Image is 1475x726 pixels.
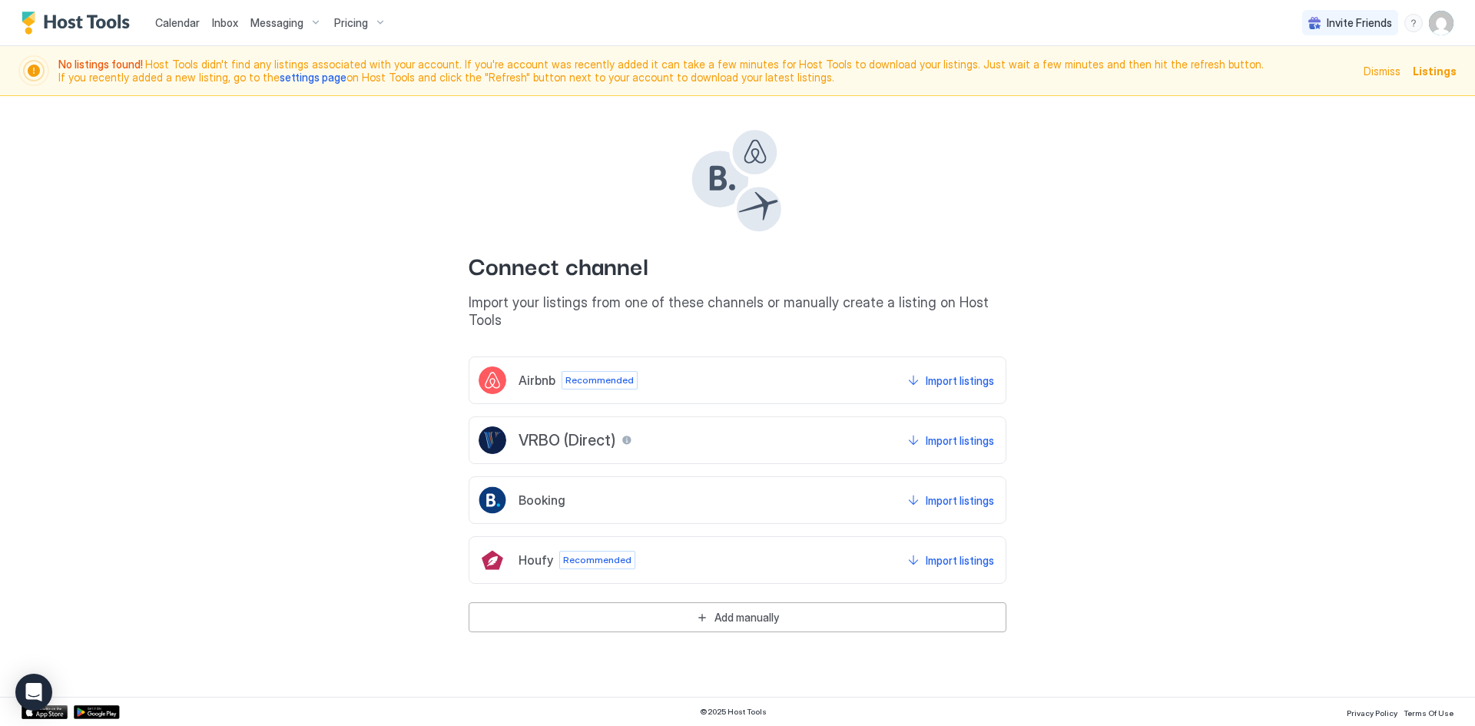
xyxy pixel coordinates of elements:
button: Add manually [469,602,1006,632]
a: Host Tools Logo [22,12,137,35]
span: Connect channel [469,247,1006,282]
span: Calendar [155,16,200,29]
button: Import listings [905,486,996,514]
a: Terms Of Use [1404,704,1453,720]
span: Inbox [212,16,238,29]
div: Dismiss [1364,63,1400,79]
span: Pricing [334,16,368,30]
a: settings page [280,71,346,84]
span: Import your listings from one of these channels or manually create a listing on Host Tools [469,294,1006,329]
span: Recommended [565,373,634,387]
div: Add manually [714,609,779,625]
div: Import listings [926,552,994,569]
span: Host Tools didn't find any listings associated with your account. If you're account was recently ... [58,58,1354,85]
span: Booking [519,492,565,508]
span: Houfy [519,552,553,568]
span: No listings found! [58,58,145,71]
span: Terms Of Use [1404,708,1453,718]
span: VRBO (Direct) [519,431,615,450]
a: Inbox [212,15,238,31]
div: Import listings [926,433,994,449]
span: Airbnb [519,373,555,388]
div: Listings [1413,63,1457,79]
span: Recommended [563,553,631,567]
a: App Store [22,705,68,719]
span: Privacy Policy [1347,708,1397,718]
a: Privacy Policy [1347,704,1397,720]
span: Messaging [250,16,303,30]
span: © 2025 Host Tools [700,707,767,717]
a: Google Play Store [74,705,120,719]
div: Import listings [926,373,994,389]
a: Calendar [155,15,200,31]
span: Invite Friends [1327,16,1392,30]
div: User profile [1429,11,1453,35]
div: menu [1404,14,1423,32]
button: Import listings [905,426,996,454]
button: Import listings [905,546,996,574]
button: Import listings [905,366,996,394]
div: Open Intercom Messenger [15,674,52,711]
div: Import listings [926,492,994,509]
